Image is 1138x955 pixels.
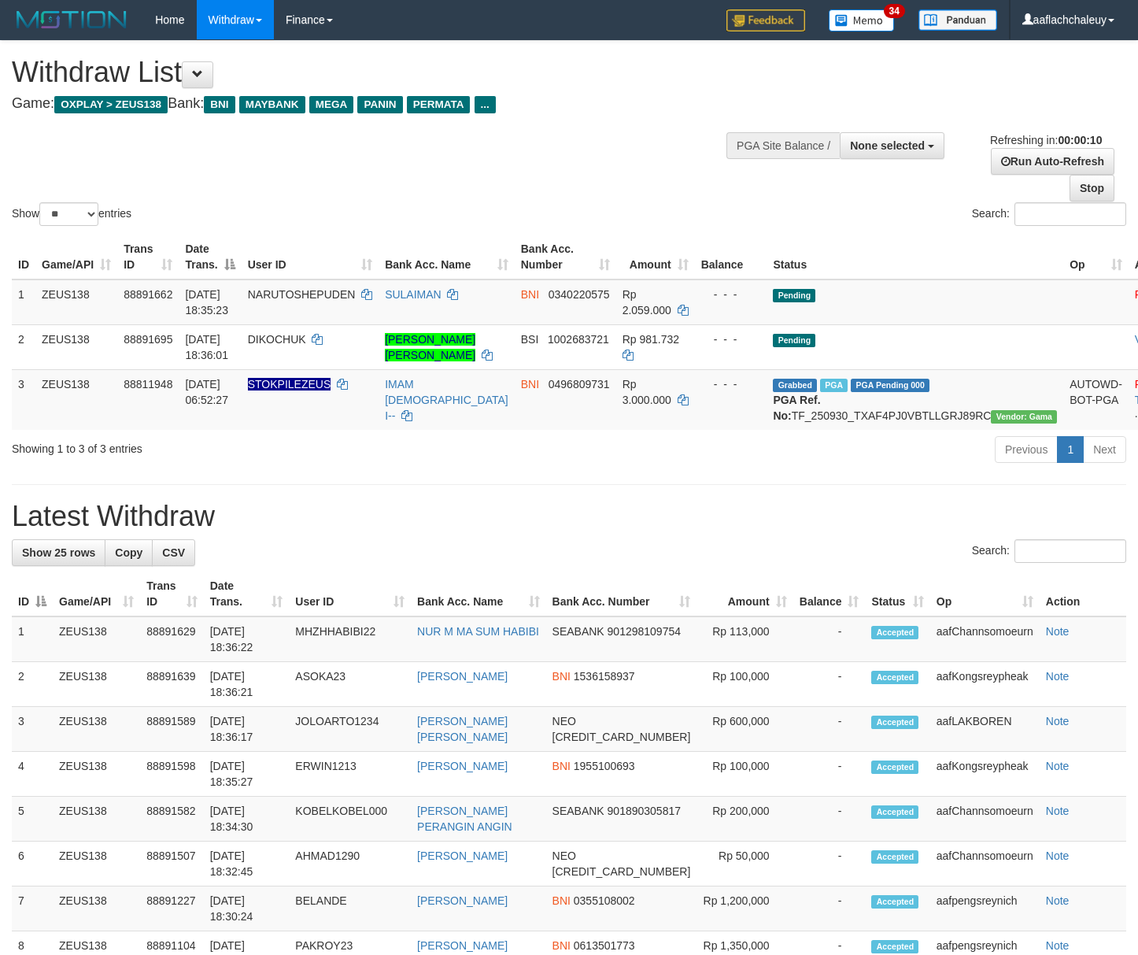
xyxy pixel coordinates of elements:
td: AUTOWD-BOT-PGA [1063,369,1129,430]
td: Rp 100,000 [696,752,793,797]
span: ... [475,96,496,113]
a: [PERSON_NAME] [417,894,508,907]
span: BNI [521,288,539,301]
td: [DATE] 18:36:21 [204,662,290,707]
span: Copy 5859459239465205 to clipboard [552,865,691,878]
td: 88891629 [140,616,204,662]
th: User ID: activate to sort column ascending [289,572,411,616]
span: 88891662 [124,288,172,301]
td: - [793,662,866,707]
img: panduan.png [918,9,997,31]
a: [PERSON_NAME] [PERSON_NAME] [417,715,508,743]
a: SULAIMAN [385,288,442,301]
td: - [793,752,866,797]
input: Search: [1014,202,1126,226]
span: PGA Pending [851,379,929,392]
th: Bank Acc. Name: activate to sort column ascending [411,572,545,616]
img: Feedback.jpg [726,9,805,31]
td: [DATE] 18:30:24 [204,887,290,931]
th: Balance: activate to sort column ascending [793,572,866,616]
a: Next [1083,436,1126,463]
td: 2 [12,662,53,707]
th: Date Trans.: activate to sort column descending [179,235,241,279]
span: OXPLAY > ZEUS138 [54,96,168,113]
td: aafpengsreynich [930,887,1040,931]
span: Accepted [871,805,918,819]
h1: Latest Withdraw [12,501,1126,532]
td: 4 [12,752,53,797]
span: NEO [552,850,576,862]
td: - [793,887,866,931]
span: Pending [773,334,815,347]
td: 5 [12,797,53,842]
td: - [793,797,866,842]
span: Copy 901298109754 to clipboard [608,625,681,638]
span: CSV [162,546,185,559]
td: MHZHHABIBI22 [289,616,411,662]
button: None selected [840,132,944,159]
label: Show entries [12,202,131,226]
td: JOLOARTO1234 [289,707,411,752]
th: Amount: activate to sort column ascending [696,572,793,616]
a: Note [1046,670,1070,683]
select: Showentries [39,202,98,226]
td: aafChannsomoeurn [930,797,1040,842]
a: [PERSON_NAME] [PERSON_NAME] [385,333,475,361]
a: [PERSON_NAME] [417,760,508,772]
img: Button%20Memo.svg [829,9,895,31]
a: Note [1046,715,1070,727]
span: Copy 0355108002 to clipboard [574,894,635,907]
a: [PERSON_NAME] [417,670,508,683]
td: [DATE] 18:35:27 [204,752,290,797]
span: Nama rekening ada tanda titik/strip, harap diedit [248,378,331,391]
span: None selected [850,139,925,152]
span: Refreshing in: [990,134,1102,146]
span: MAYBANK [239,96,305,113]
a: Show 25 rows [12,539,105,566]
span: BSI [521,333,539,346]
strong: 00:00:10 [1058,134,1102,146]
td: ZEUS138 [35,324,117,369]
h4: Game: Bank: [12,96,743,112]
td: 6 [12,842,53,887]
a: Note [1046,625,1070,638]
td: 3 [12,707,53,752]
td: ZEUS138 [53,797,140,842]
span: Marked by aafsreyleap [820,379,848,392]
td: ZEUS138 [35,369,117,430]
div: - - - [701,331,761,347]
a: Previous [995,436,1058,463]
td: Rp 100,000 [696,662,793,707]
th: Status [767,235,1063,279]
span: Accepted [871,850,918,864]
a: IMAM [DEMOGRAPHIC_DATA] I-- [385,378,508,422]
span: Pending [773,289,815,302]
span: Accepted [871,761,918,774]
td: KOBELKOBEL000 [289,797,411,842]
td: ZEUS138 [53,707,140,752]
span: Rp 981.732 [623,333,679,346]
span: Copy 1002683721 to clipboard [548,333,609,346]
td: aafLAKBOREN [930,707,1040,752]
th: Action [1040,572,1126,616]
span: BNI [521,378,539,391]
span: BNI [552,894,571,907]
a: Note [1046,939,1070,952]
th: Game/API: activate to sort column ascending [53,572,140,616]
th: Bank Acc. Number: activate to sort column ascending [546,572,697,616]
span: Rp 2.059.000 [623,288,671,316]
td: TF_250930_TXAF4PJ0VBTLLGRJ89RC [767,369,1063,430]
span: BNI [552,939,571,952]
span: SEABANK [552,625,604,638]
span: DIKOCHUK [248,333,306,346]
label: Search: [972,202,1126,226]
td: aafKongsreypheak [930,752,1040,797]
th: ID [12,235,35,279]
td: - [793,707,866,752]
span: SEABANK [552,805,604,817]
td: 88891639 [140,662,204,707]
span: Vendor URL: https://trx31.1velocity.biz [991,410,1057,424]
span: BNI [552,760,571,772]
td: ZEUS138 [53,662,140,707]
td: Rp 113,000 [696,616,793,662]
